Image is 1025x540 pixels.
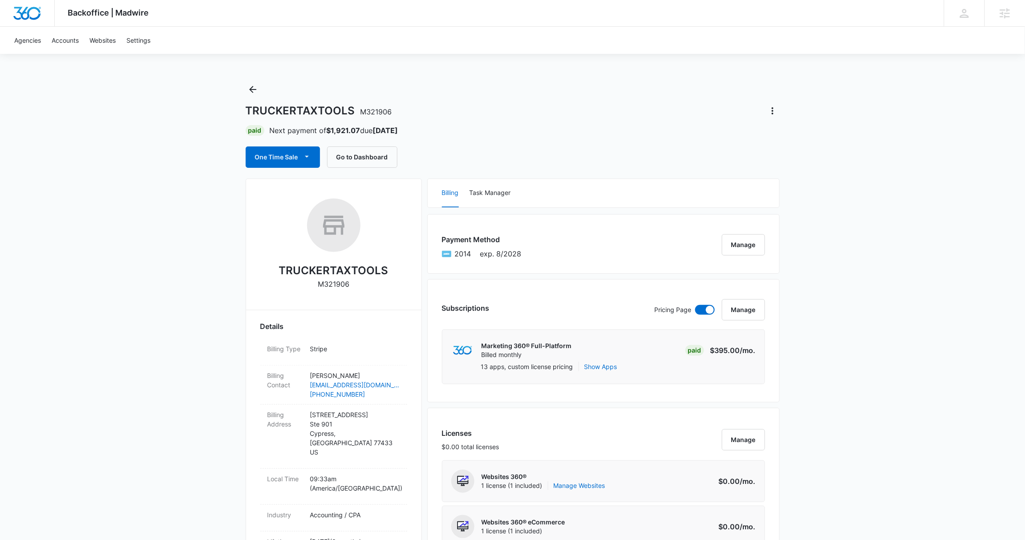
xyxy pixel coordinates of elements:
[84,27,121,54] a: Websites
[481,362,573,371] p: 13 apps, custom license pricing
[710,345,756,356] p: $395.00
[442,303,490,313] h3: Subscriptions
[68,8,149,17] span: Backoffice | Madwire
[482,472,605,481] p: Websites 360®
[260,339,407,365] div: Billing TypeStripe
[482,350,572,359] p: Billed monthly
[246,82,260,97] button: Back
[482,341,572,350] p: Marketing 360® Full-Platform
[260,505,407,532] div: IndustryAccounting / CPA
[310,371,400,380] p: [PERSON_NAME]
[740,522,756,531] span: /mo.
[310,380,400,390] a: [EMAIL_ADDRESS][DOMAIN_NAME]
[373,126,398,135] strong: [DATE]
[482,527,565,536] span: 1 license (1 included)
[655,305,692,315] p: Pricing Page
[361,107,392,116] span: M321906
[685,345,704,356] div: Paid
[482,481,605,490] span: 1 license (1 included)
[310,390,400,399] a: [PHONE_NUMBER]
[267,510,303,520] dt: Industry
[442,234,522,245] h3: Payment Method
[310,474,400,493] p: 09:33am ( America/[GEOGRAPHIC_DATA] )
[46,27,84,54] a: Accounts
[442,428,499,438] h3: Licenses
[267,410,303,429] dt: Billing Address
[327,126,361,135] strong: $1,921.07
[260,469,407,505] div: Local Time09:33am (America/[GEOGRAPHIC_DATA])
[766,104,780,118] button: Actions
[714,476,756,487] p: $0.00
[740,477,756,486] span: /mo.
[260,405,407,469] div: Billing Address[STREET_ADDRESS]Ste 901Cypress,[GEOGRAPHIC_DATA] 77433US
[267,371,303,390] dt: Billing Contact
[722,429,765,451] button: Manage
[442,179,459,207] button: Billing
[270,125,398,136] p: Next payment of due
[246,125,264,136] div: Paid
[310,510,400,520] p: Accounting / CPA
[714,521,756,532] p: $0.00
[310,410,400,457] p: [STREET_ADDRESS] Ste 901 Cypress , [GEOGRAPHIC_DATA] 77433 US
[267,344,303,353] dt: Billing Type
[9,27,46,54] a: Agencies
[318,279,349,289] p: M321906
[482,518,565,527] p: Websites 360® eCommerce
[310,344,400,353] p: Stripe
[260,321,284,332] span: Details
[267,474,303,483] dt: Local Time
[246,104,392,118] h1: TRUCKERTAXTOOLS
[480,248,522,259] span: exp. 8/2028
[584,362,617,371] button: Show Apps
[246,146,320,168] button: One Time Sale
[470,179,511,207] button: Task Manager
[260,365,407,405] div: Billing Contact[PERSON_NAME][EMAIL_ADDRESS][DOMAIN_NAME][PHONE_NUMBER]
[453,346,472,355] img: marketing360Logo
[722,299,765,321] button: Manage
[121,27,156,54] a: Settings
[722,234,765,256] button: Manage
[442,442,499,451] p: $0.00 total licenses
[740,346,756,355] span: /mo.
[327,146,397,168] button: Go to Dashboard
[279,263,389,279] h2: TRUCKERTAXTOOLS
[554,481,605,490] a: Manage Websites
[455,248,471,259] span: American Express ending with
